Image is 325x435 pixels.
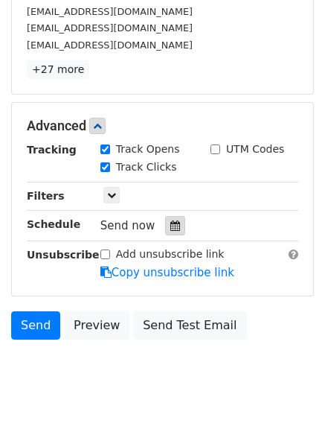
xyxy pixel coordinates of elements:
strong: Schedule [27,218,80,230]
strong: Tracking [27,144,77,156]
strong: Unsubscribe [27,249,100,261]
a: Send [11,311,60,340]
span: Send now [100,219,155,232]
a: Copy unsubscribe link [100,266,234,279]
a: +27 more [27,60,89,79]
small: [EMAIL_ADDRESS][DOMAIN_NAME] [27,6,193,17]
h5: Advanced [27,118,298,134]
small: [EMAIL_ADDRESS][DOMAIN_NAME] [27,22,193,34]
small: [EMAIL_ADDRESS][DOMAIN_NAME] [27,39,193,51]
label: UTM Codes [226,142,284,157]
label: Track Opens [116,142,180,157]
strong: Filters [27,190,65,202]
iframe: Chat Widget [251,363,325,435]
label: Add unsubscribe link [116,247,225,262]
label: Track Clicks [116,159,177,175]
a: Send Test Email [133,311,246,340]
a: Preview [64,311,129,340]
